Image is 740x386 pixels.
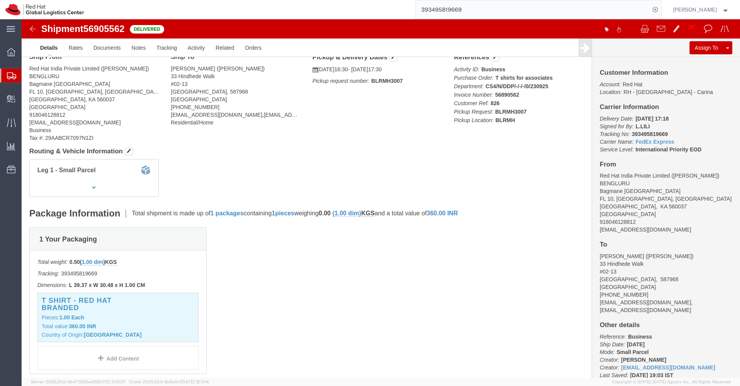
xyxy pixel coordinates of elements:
[612,379,731,385] span: Copyright © [DATE]-[DATE] Agistix Inc., All Rights Reserved
[129,379,209,384] span: Client: 2025.20.0-8c6e0cf
[5,4,84,15] img: logo
[415,0,650,19] input: Search for shipment number, reference number
[31,379,126,384] span: Server: 2025.20.0-db47332bad5
[22,19,740,378] iframe: FS Legacy Container
[673,5,717,14] span: Nilesh Shinde
[181,379,209,384] span: [DATE] 12:11:14
[673,5,730,14] button: [PERSON_NAME]
[97,379,126,384] span: [DATE] 11:13:37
